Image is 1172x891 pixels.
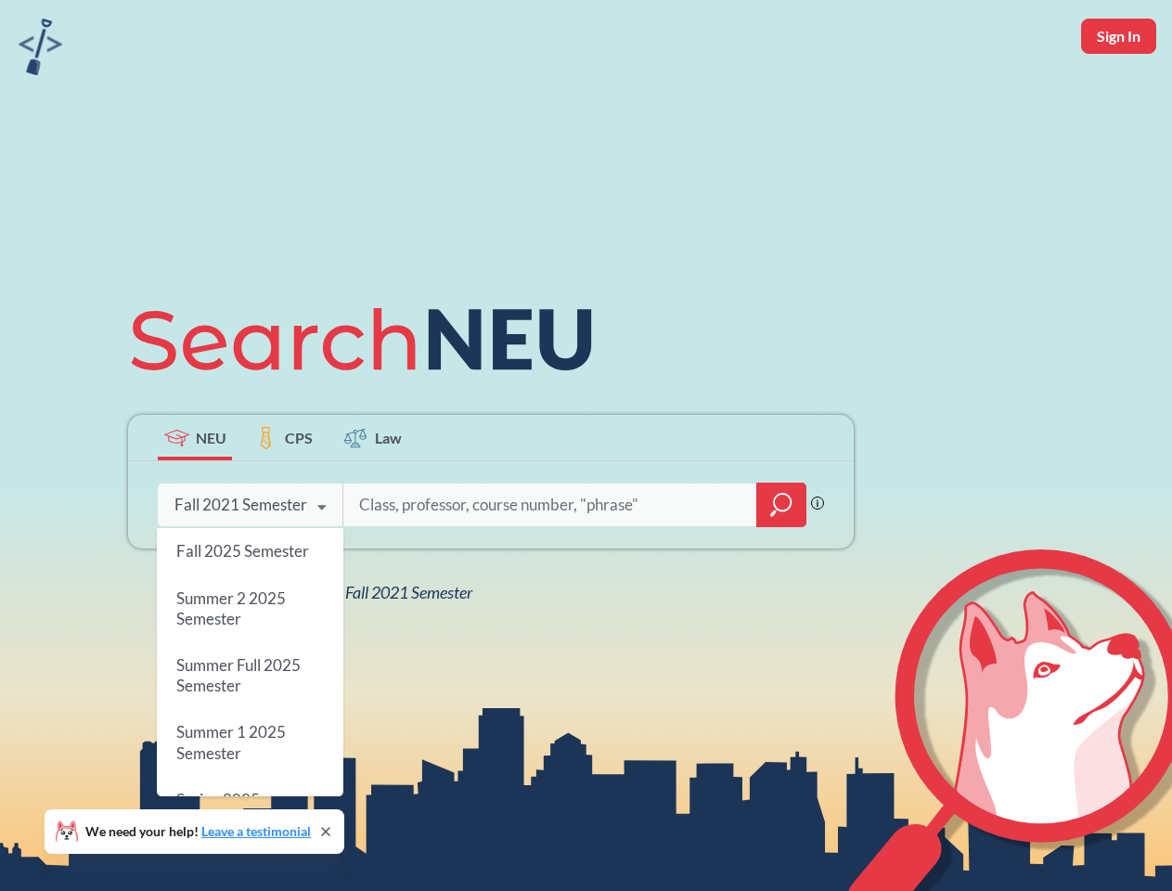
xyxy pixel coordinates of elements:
input: Class, professor, course number, "phrase" [357,485,743,524]
span: Summer 2 2025 Semester [176,588,286,628]
span: Fall 2025 Semester [176,541,309,561]
div: magnifying glass [756,483,806,527]
span: Summer 1 2025 Semester [176,723,286,763]
svg: magnifying glass [770,492,792,518]
span: We need your help! [85,825,311,838]
span: Summer Full 2025 Semester [176,655,301,695]
button: Sign In [1081,19,1156,54]
img: sandbox logo [19,19,62,75]
span: CPS [285,427,313,448]
a: Leave a testimonial [201,823,311,839]
span: Law [375,427,402,448]
span: NEU [196,427,226,448]
div: Fall 2021 Semester [174,495,307,515]
span: Spring 2025 Semester [176,790,260,830]
a: sandbox logo [19,19,62,81]
span: NEU Fall 2021 Semester [310,582,472,602]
